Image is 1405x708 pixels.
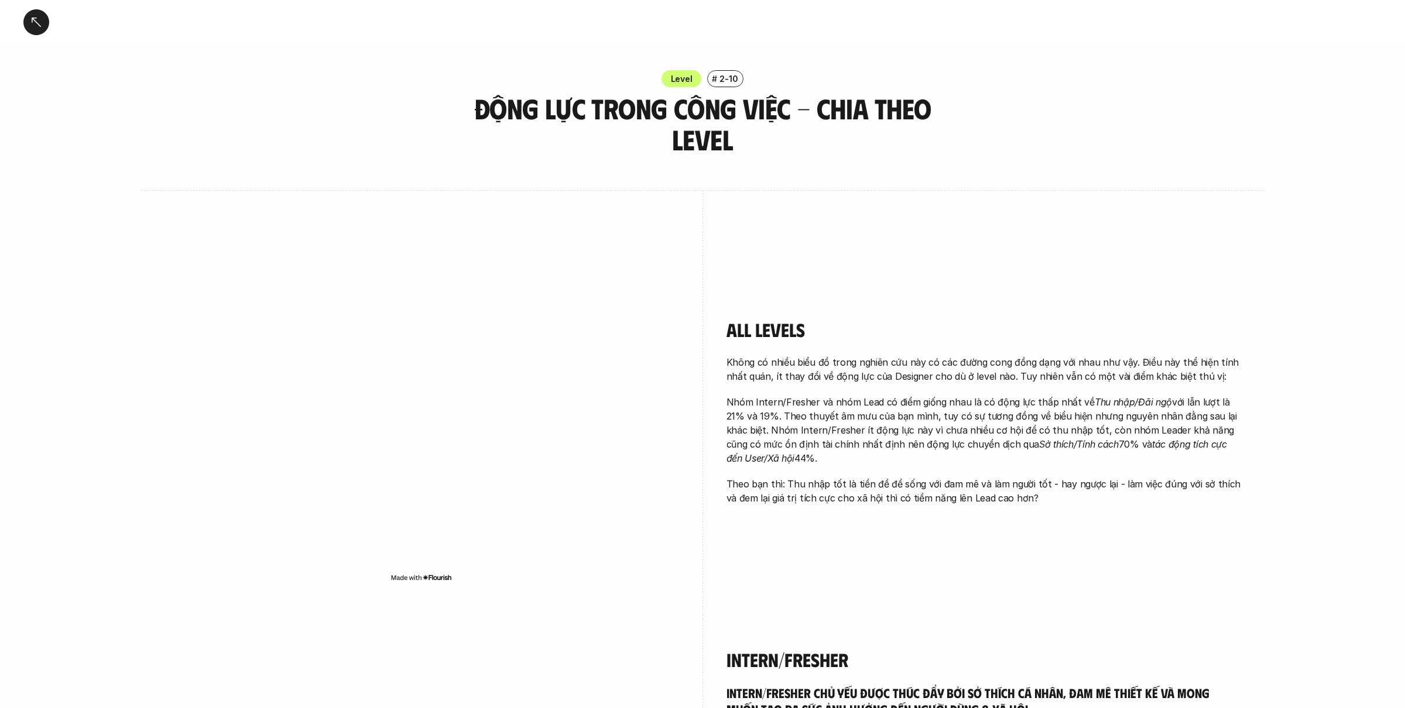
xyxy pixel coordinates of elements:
[727,355,1242,383] p: Không có nhiều biểu đồ trong nghiên cứu này có các đường cong đồng dạng với nhau như vậy. Điều nà...
[454,93,951,155] h3: Động lực trong công việc - Chia theo Level
[727,648,1242,671] h4: Intern/Fresher
[727,438,1230,464] em: tác động tích cực đến User/Xã hội
[1095,396,1172,408] em: Thu nhập/Đãi ngộ
[719,73,738,85] p: 2-10
[745,264,1223,293] p: Động lực của Product Designer nhìn chung có sự ổn định và nhất quán cao, sự thay đổi có thể tóm t...
[1039,438,1119,450] em: Sở thích/Tính cách
[390,573,452,582] img: Made with Flourish
[727,318,1242,341] h4: All levels
[164,219,679,570] iframe: Interactive or visual content
[762,239,815,256] h5: overview
[727,477,1242,505] p: Theo bạn thì: Thu nhập tốt là tiền đề để sống với đam mê và làm người tốt - hay ngược lại - làm v...
[712,74,717,83] h6: #
[671,73,693,85] p: Level
[727,395,1242,465] p: Nhóm Intern/Fresher và nhóm Lead có điểm giống nhau là có động lực thấp nhất về với lẫn lượt là 2...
